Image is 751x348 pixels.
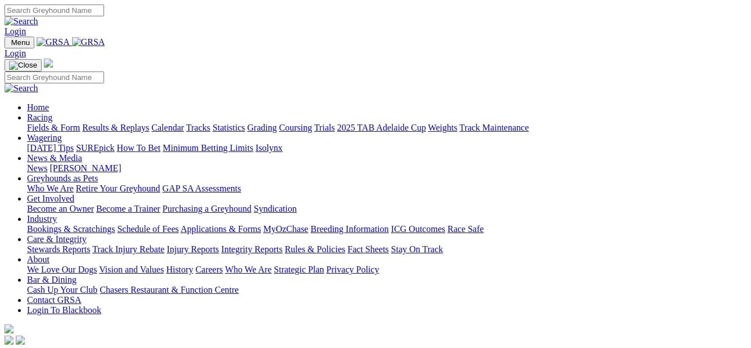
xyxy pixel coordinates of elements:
[27,214,57,224] a: Industry
[27,102,49,112] a: Home
[5,336,14,345] img: facebook.svg
[5,37,34,48] button: Toggle navigation
[151,123,184,132] a: Calendar
[27,244,90,254] a: Stewards Reports
[37,37,70,47] img: GRSA
[167,244,219,254] a: Injury Reports
[274,265,324,274] a: Strategic Plan
[96,204,160,213] a: Become a Trainer
[27,123,80,132] a: Fields & Form
[163,143,253,153] a: Minimum Betting Limits
[27,184,746,194] div: Greyhounds as Pets
[5,83,38,93] img: Search
[460,123,529,132] a: Track Maintenance
[391,244,443,254] a: Stay On Track
[447,224,483,234] a: Race Safe
[27,204,746,214] div: Get Involved
[5,324,14,333] img: logo-grsa-white.png
[166,265,193,274] a: History
[27,173,98,183] a: Greyhounds as Pets
[27,143,746,153] div: Wagering
[9,61,37,70] img: Close
[27,153,82,163] a: News & Media
[5,5,104,16] input: Search
[27,163,746,173] div: News & Media
[311,224,389,234] a: Breeding Information
[100,285,239,295] a: Chasers Restaurant & Function Centre
[27,275,77,284] a: Bar & Dining
[163,204,251,213] a: Purchasing a Greyhound
[391,224,445,234] a: ICG Outcomes
[27,305,101,315] a: Login To Blackbook
[16,336,25,345] img: twitter.svg
[348,244,389,254] a: Fact Sheets
[5,59,42,72] button: Toggle navigation
[254,204,296,213] a: Syndication
[27,194,74,203] a: Get Involved
[213,123,245,132] a: Statistics
[337,123,426,132] a: 2025 TAB Adelaide Cup
[76,184,160,193] a: Retire Your Greyhound
[225,265,272,274] a: Who We Are
[11,38,30,47] span: Menu
[99,265,164,274] a: Vision and Values
[82,123,149,132] a: Results & Replays
[5,16,38,26] img: Search
[76,143,114,153] a: SUREpick
[27,133,62,142] a: Wagering
[50,163,121,173] a: [PERSON_NAME]
[195,265,223,274] a: Careers
[255,143,282,153] a: Isolynx
[285,244,345,254] a: Rules & Policies
[27,234,87,244] a: Care & Integrity
[186,123,210,132] a: Tracks
[263,224,308,234] a: MyOzChase
[5,26,26,36] a: Login
[27,295,81,305] a: Contact GRSA
[428,123,457,132] a: Weights
[279,123,312,132] a: Coursing
[27,143,74,153] a: [DATE] Tips
[5,72,104,83] input: Search
[221,244,282,254] a: Integrity Reports
[326,265,379,274] a: Privacy Policy
[5,48,26,58] a: Login
[181,224,261,234] a: Applications & Forms
[314,123,335,132] a: Trials
[27,285,97,295] a: Cash Up Your Club
[163,184,241,193] a: GAP SA Assessments
[27,184,74,193] a: Who We Are
[27,113,52,122] a: Racing
[27,224,115,234] a: Bookings & Scratchings
[72,37,105,47] img: GRSA
[117,143,161,153] a: How To Bet
[27,265,97,274] a: We Love Our Dogs
[27,244,746,255] div: Care & Integrity
[27,285,746,295] div: Bar & Dining
[27,163,47,173] a: News
[117,224,178,234] a: Schedule of Fees
[27,255,50,264] a: About
[92,244,164,254] a: Track Injury Rebate
[27,224,746,234] div: Industry
[44,59,53,68] img: logo-grsa-white.png
[27,123,746,133] div: Racing
[248,123,277,132] a: Grading
[27,204,94,213] a: Become an Owner
[27,265,746,275] div: About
